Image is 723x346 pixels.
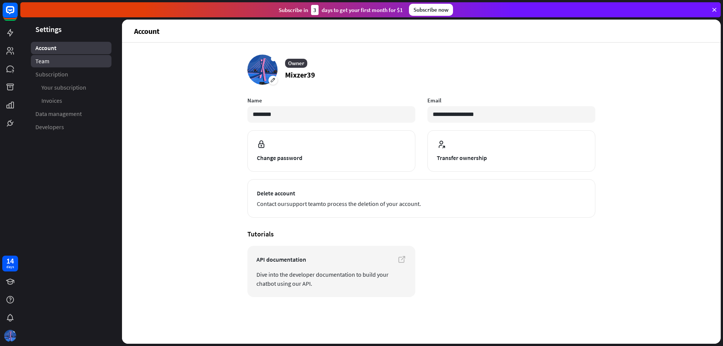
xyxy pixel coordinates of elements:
[285,59,307,68] div: Owner
[427,130,595,172] button: Transfer ownership
[256,255,406,264] span: API documentation
[409,4,453,16] div: Subscribe now
[31,55,111,67] a: Team
[41,84,86,91] span: Your subscription
[6,258,14,264] div: 14
[35,70,68,78] span: Subscription
[35,57,49,65] span: Team
[2,256,18,271] a: 14 days
[287,200,321,207] a: support team
[257,153,406,162] span: Change password
[31,68,111,81] a: Subscription
[247,179,595,218] button: Delete account Contact oursupport teamto process the deletion of your account.
[247,230,595,238] h4: Tutorials
[20,24,122,34] header: Settings
[256,270,406,288] span: Dive into the developer documentation to build your chatbot using our API.
[6,3,29,26] button: Open LiveChat chat widget
[285,69,315,81] p: Mixzer39
[311,5,319,15] div: 3
[31,121,111,133] a: Developers
[247,246,415,297] a: API documentation Dive into the developer documentation to build your chatbot using our API.
[31,108,111,120] a: Data management
[35,44,56,52] span: Account
[279,5,403,15] div: Subscribe in days to get your first month for $1
[41,97,62,105] span: Invoices
[35,110,82,118] span: Data management
[247,130,415,172] button: Change password
[122,20,721,42] header: Account
[35,123,64,131] span: Developers
[247,97,415,104] label: Name
[257,199,586,208] span: Contact our to process the deletion of your account.
[437,153,586,162] span: Transfer ownership
[31,81,111,94] a: Your subscription
[427,97,595,104] label: Email
[31,95,111,107] a: Invoices
[257,189,586,198] span: Delete account
[6,264,14,270] div: days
